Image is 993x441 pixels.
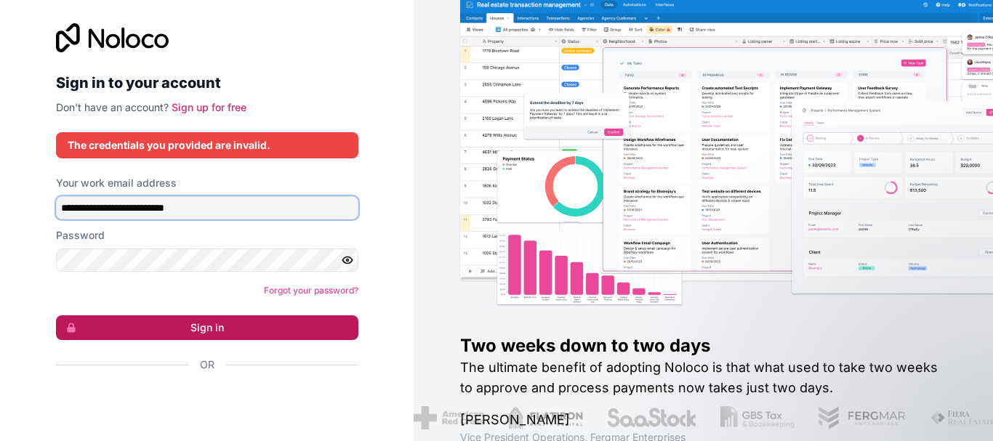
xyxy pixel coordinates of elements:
[460,410,946,430] h1: [PERSON_NAME]
[56,228,105,243] label: Password
[56,70,358,96] h2: Sign in to your account
[200,357,214,372] span: Or
[56,315,358,340] button: Sign in
[172,101,246,113] a: Sign up for free
[56,101,169,113] span: Don't have an account?
[49,388,354,420] iframe: Botão "Fazer login com o Google"
[702,332,993,434] iframe: Intercom notifications message
[56,176,177,190] label: Your work email address
[56,248,358,272] input: Password
[56,196,358,219] input: Email address
[264,285,358,296] a: Forgot your password?
[68,138,347,153] div: The credentials you provided are invalid.
[408,406,478,429] img: /assets/american-red-cross-BAupjrZR.png
[460,357,946,398] h2: The ultimate benefit of adopting Noloco is that what used to take two weeks to approve and proces...
[460,334,946,357] h1: Two weeks down to two days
